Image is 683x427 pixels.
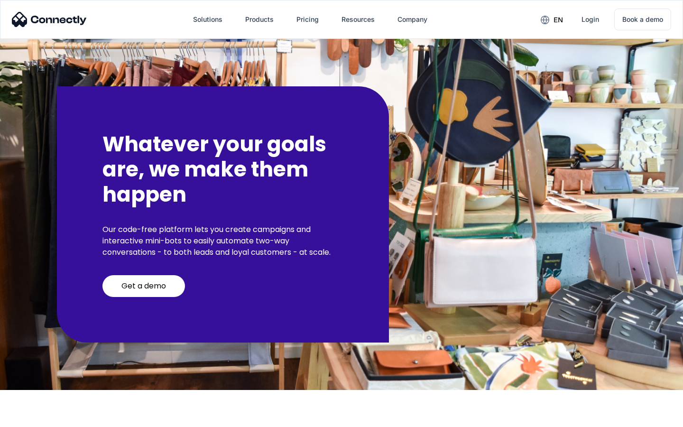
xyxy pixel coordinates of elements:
[12,12,87,27] img: Connectly Logo
[245,13,274,26] div: Products
[296,13,319,26] div: Pricing
[102,224,343,258] p: Our code-free platform lets you create campaigns and interactive mini-bots to easily automate two...
[614,9,671,30] a: Book a demo
[554,13,563,27] div: en
[121,281,166,291] div: Get a demo
[193,13,222,26] div: Solutions
[581,13,599,26] div: Login
[341,13,375,26] div: Resources
[102,275,185,297] a: Get a demo
[9,410,57,424] aside: Language selected: English
[397,13,427,26] div: Company
[574,8,607,31] a: Login
[102,132,343,207] h2: Whatever your goals are, we make them happen
[289,8,326,31] a: Pricing
[19,410,57,424] ul: Language list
